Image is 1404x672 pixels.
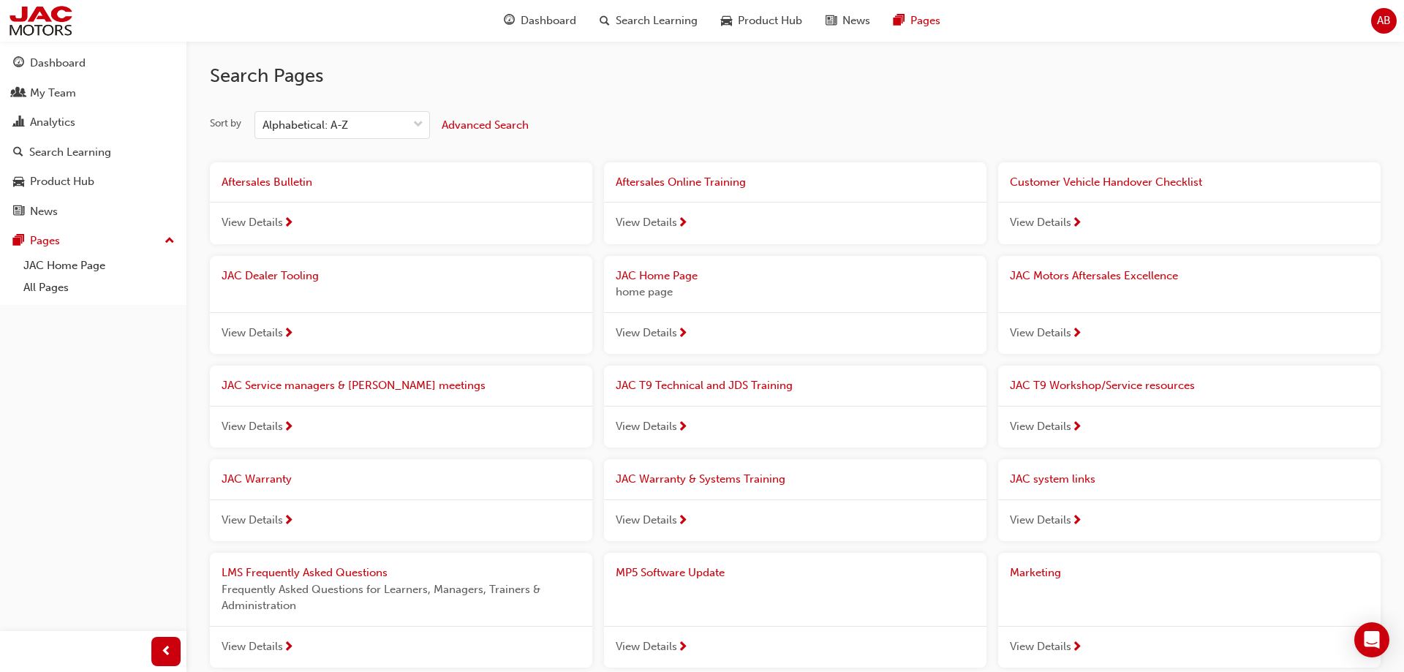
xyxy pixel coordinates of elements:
[604,256,986,355] a: JAC Home Pagehome pageView Details
[604,366,986,448] a: JAC T9 Technical and JDS TrainingView Details
[616,566,725,579] span: MP5 Software Update
[6,227,181,254] button: Pages
[882,6,952,36] a: pages-iconPages
[894,12,905,30] span: pages-icon
[13,116,24,129] span: chart-icon
[521,12,576,29] span: Dashboard
[842,12,870,29] span: News
[6,47,181,227] button: DashboardMy TeamAnalyticsSearch LearningProduct HubNews
[616,269,698,282] span: JAC Home Page
[998,459,1381,541] a: JAC system linksView Details
[604,459,986,541] a: JAC Warranty & Systems TrainingView Details
[30,114,75,131] div: Analytics
[1010,418,1071,435] span: View Details
[29,144,111,161] div: Search Learning
[222,512,283,529] span: View Details
[1354,622,1389,657] div: Open Intercom Messenger
[616,325,677,341] span: View Details
[442,111,529,139] button: Advanced Search
[738,12,802,29] span: Product Hub
[616,175,746,189] span: Aftersales Online Training
[222,418,283,435] span: View Details
[1377,12,1391,29] span: AB
[826,12,837,30] span: news-icon
[13,235,24,248] span: pages-icon
[588,6,709,36] a: search-iconSearch Learning
[677,421,688,434] span: next-icon
[30,85,76,102] div: My Team
[13,146,23,159] span: search-icon
[1010,638,1071,655] span: View Details
[263,117,348,134] div: Alphabetical: A-Z
[604,162,986,244] a: Aftersales Online TrainingView Details
[6,168,181,195] a: Product Hub
[1010,214,1071,231] span: View Details
[721,12,732,30] span: car-icon
[6,50,181,77] a: Dashboard
[165,232,175,251] span: up-icon
[210,64,1381,88] h2: Search Pages
[30,203,58,220] div: News
[222,175,312,189] span: Aftersales Bulletin
[1071,421,1082,434] span: next-icon
[677,328,688,341] span: next-icon
[1371,8,1397,34] button: AB
[1010,269,1178,282] span: JAC Motors Aftersales Excellence
[677,641,688,654] span: next-icon
[222,325,283,341] span: View Details
[30,233,60,249] div: Pages
[1010,325,1071,341] span: View Details
[210,459,592,541] a: JAC WarrantyView Details
[910,12,940,29] span: Pages
[210,256,592,355] a: JAC Dealer ToolingView Details
[222,379,486,392] span: JAC Service managers & [PERSON_NAME] meetings
[616,418,677,435] span: View Details
[616,12,698,29] span: Search Learning
[616,284,975,301] span: home page
[1010,472,1095,486] span: JAC system links
[492,6,588,36] a: guage-iconDashboard
[283,515,294,528] span: next-icon
[283,217,294,230] span: next-icon
[616,638,677,655] span: View Details
[222,269,319,282] span: JAC Dealer Tooling
[1010,566,1061,579] span: Marketing
[1071,217,1082,230] span: next-icon
[1010,512,1071,529] span: View Details
[600,12,610,30] span: search-icon
[283,641,294,654] span: next-icon
[1071,515,1082,528] span: next-icon
[210,162,592,244] a: Aftersales BulletinView Details
[616,379,793,392] span: JAC T9 Technical and JDS Training
[504,12,515,30] span: guage-icon
[7,4,74,37] img: jac-portal
[1071,641,1082,654] span: next-icon
[222,472,292,486] span: JAC Warranty
[604,553,986,668] a: MP5 Software UpdateView Details
[814,6,882,36] a: news-iconNews
[210,553,592,668] a: LMS Frequently Asked QuestionsFrequently Asked Questions for Learners, Managers, Trainers & Admin...
[998,366,1381,448] a: JAC T9 Workshop/Service resourcesView Details
[1071,328,1082,341] span: next-icon
[677,515,688,528] span: next-icon
[616,512,677,529] span: View Details
[222,566,388,579] span: LMS Frequently Asked Questions
[616,472,785,486] span: JAC Warranty & Systems Training
[222,214,283,231] span: View Details
[677,217,688,230] span: next-icon
[13,175,24,189] span: car-icon
[413,116,423,135] span: down-icon
[210,366,592,448] a: JAC Service managers & [PERSON_NAME] meetingsView Details
[283,328,294,341] span: next-icon
[709,6,814,36] a: car-iconProduct Hub
[6,80,181,107] a: My Team
[18,254,181,277] a: JAC Home Page
[616,214,677,231] span: View Details
[6,139,181,166] a: Search Learning
[6,109,181,136] a: Analytics
[222,638,283,655] span: View Details
[998,553,1381,668] a: MarketingView Details
[13,87,24,100] span: people-icon
[998,162,1381,244] a: Customer Vehicle Handover ChecklistView Details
